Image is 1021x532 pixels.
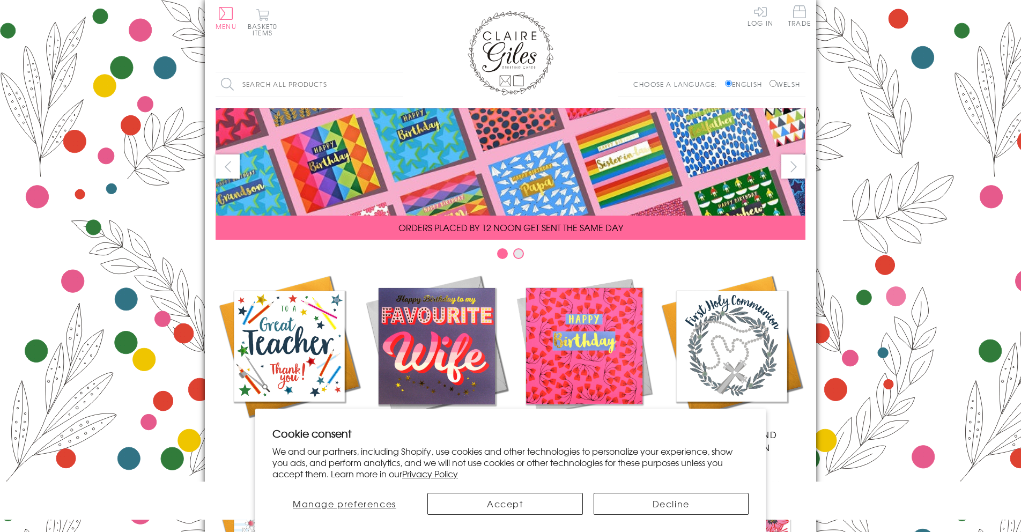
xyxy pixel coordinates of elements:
[510,272,658,441] a: Birthdays
[216,7,236,29] button: Menu
[468,11,553,95] img: Claire Giles Greetings Cards
[788,5,811,26] span: Trade
[216,21,236,31] span: Menu
[594,493,749,515] button: Decline
[216,72,403,97] input: Search all products
[770,80,776,87] input: Welsh
[748,5,773,26] a: Log In
[393,72,403,97] input: Search
[497,248,508,259] button: Carousel Page 1 (Current Slide)
[363,272,510,441] a: New Releases
[781,154,805,179] button: next
[216,272,363,441] a: Academic
[398,221,623,234] span: ORDERS PLACED BY 12 NOON GET SENT THE SAME DAY
[216,154,240,179] button: prev
[427,493,583,515] button: Accept
[513,248,524,259] button: Carousel Page 2
[402,467,458,480] a: Privacy Policy
[293,497,396,510] span: Manage preferences
[770,79,800,89] label: Welsh
[272,446,749,479] p: We and our partners, including Shopify, use cookies and other technologies to personalize your ex...
[725,79,767,89] label: English
[253,21,277,38] span: 0 items
[658,272,805,454] a: Communion and Confirmation
[216,248,805,264] div: Carousel Pagination
[272,493,417,515] button: Manage preferences
[725,80,732,87] input: English
[633,79,723,89] p: Choose a language:
[248,9,277,36] button: Basket0 items
[788,5,811,28] a: Trade
[272,426,749,441] h2: Cookie consent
